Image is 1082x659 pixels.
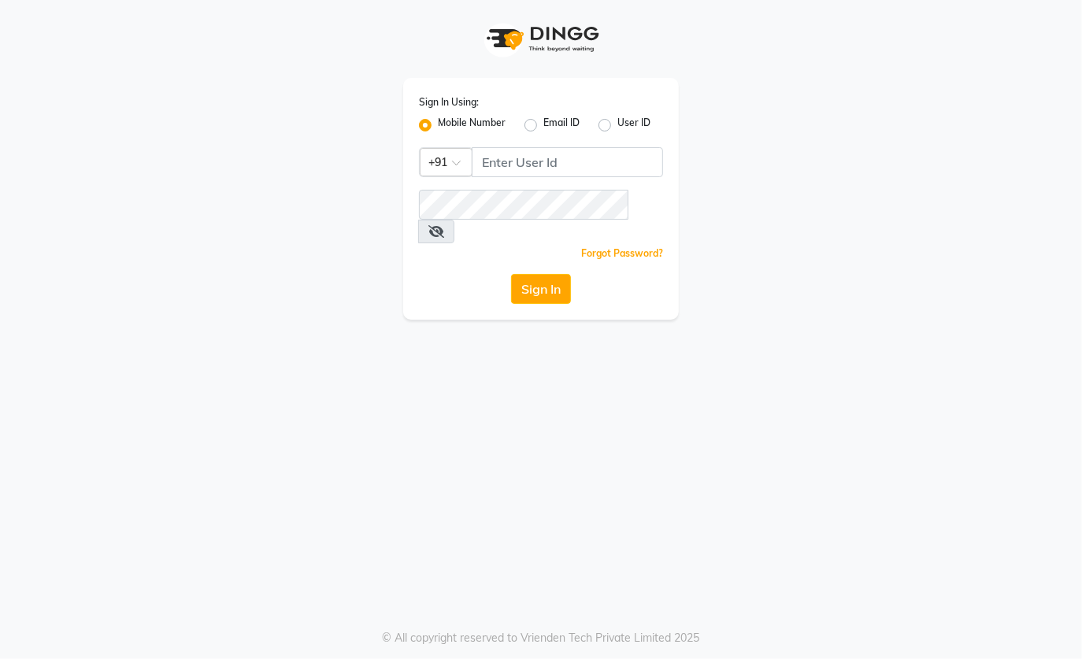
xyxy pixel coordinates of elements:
[419,190,628,220] input: Username
[438,116,506,135] label: Mobile Number
[617,116,650,135] label: User ID
[472,147,663,177] input: Username
[419,95,479,109] label: Sign In Using:
[543,116,580,135] label: Email ID
[511,274,571,304] button: Sign In
[581,247,663,259] a: Forgot Password?
[478,16,604,62] img: logo1.svg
